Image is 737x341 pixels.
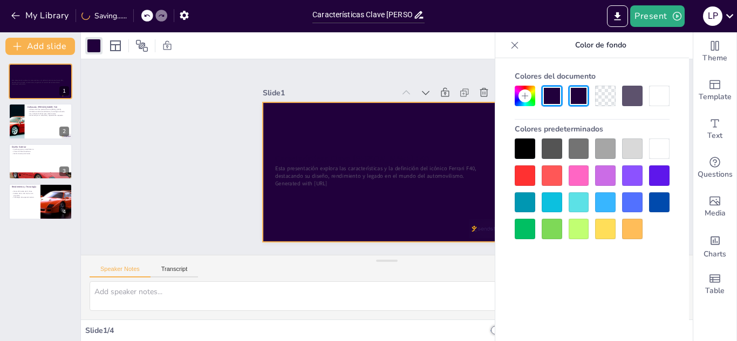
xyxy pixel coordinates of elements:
[693,32,736,71] div: Change the overall theme
[704,248,726,260] span: Charts
[607,5,628,27] button: Export to PowerPoint
[275,180,499,187] p: Generated with [URL]
[515,71,596,81] font: Colores del documento
[59,86,69,96] div: 1
[12,148,69,150] p: Diseño agresivo y aerodinámico.
[8,7,73,24] button: My Library
[693,265,736,304] div: Add a table
[12,152,69,155] p: Alerón trasero prominente.
[59,127,69,136] div: 2
[263,88,394,98] div: Slide 1
[28,106,69,109] p: Definición [PERSON_NAME] F40
[703,5,722,27] button: L p
[12,150,69,152] p: Chasis de fibra de carbono.
[693,110,736,149] div: Add text boxes
[9,144,72,179] div: https://cdn.sendsteps.com/images/logo/sendsteps_logo_white.pnghttps://cdn.sendsteps.com/images/lo...
[135,39,148,52] span: Position
[85,325,490,336] div: Slide 1 / 4
[81,11,127,21] div: Saving......
[630,5,684,27] button: Present
[275,153,428,164] strong: Características Clave [PERSON_NAME] F40
[12,197,37,199] p: Tecnología de suspensión activa.
[12,80,69,83] p: Esta presentación explora las características y la definición del icónico Ferrari F40, destacando...
[107,37,124,54] div: Layout
[705,207,726,219] span: Media
[705,285,725,297] span: Table
[59,166,69,176] div: 3
[698,169,733,180] span: Questions
[59,207,69,217] div: 4
[275,164,499,180] p: Esta presentación explora las características y la definición del icónico Ferrari F40, destacando...
[12,193,37,197] p: Acelera de 0 a 100 km/h en 3.8 segundos.
[9,103,72,139] div: https://cdn.sendsteps.com/images/logo/sendsteps_logo_white.pnghttps://cdn.sendsteps.com/images/lo...
[9,64,72,99] div: https://cdn.sendsteps.com/images/logo/sendsteps_logo_white.pnghttps://cdn.sendsteps.com/images/lo...
[5,38,75,55] button: Add slide
[12,185,37,189] p: Rendimiento y Tecnología
[699,91,732,103] span: Template
[151,266,199,277] button: Transcript
[28,108,69,110] p: El Ferrari F40 fue producido entre [DATE] y [DATE].
[12,145,69,149] p: Diseño Exterior
[28,114,69,116] p: Es famoso por su velocidad y capacidad de respuesta.
[693,149,736,187] div: Get real-time input from your audience
[693,226,736,265] div: Add charts and graphs
[693,71,736,110] div: Add ready made slides
[90,266,151,277] button: Speaker Notes
[575,40,626,50] font: Color de fondo
[9,184,72,219] div: https://cdn.sendsteps.com/images/logo/sendsteps_logo_white.pnghttps://cdn.sendsteps.com/images/lo...
[515,124,603,134] font: Colores predeterminados
[12,83,69,86] p: Generated with [URL]
[312,7,413,23] input: Insert title
[12,191,37,193] p: Motor V8 biturbo de 2.9 litros.
[28,110,69,113] p: El diseño combina aerodinámica y tecnología avanzada.
[703,6,722,26] div: L p
[12,76,51,79] strong: Características Clave [PERSON_NAME] F40
[28,112,69,114] p: Es un objeto de deseo para coleccionistas.
[693,187,736,226] div: Add images, graphics, shapes or video
[707,130,722,142] span: Text
[702,52,727,64] span: Theme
